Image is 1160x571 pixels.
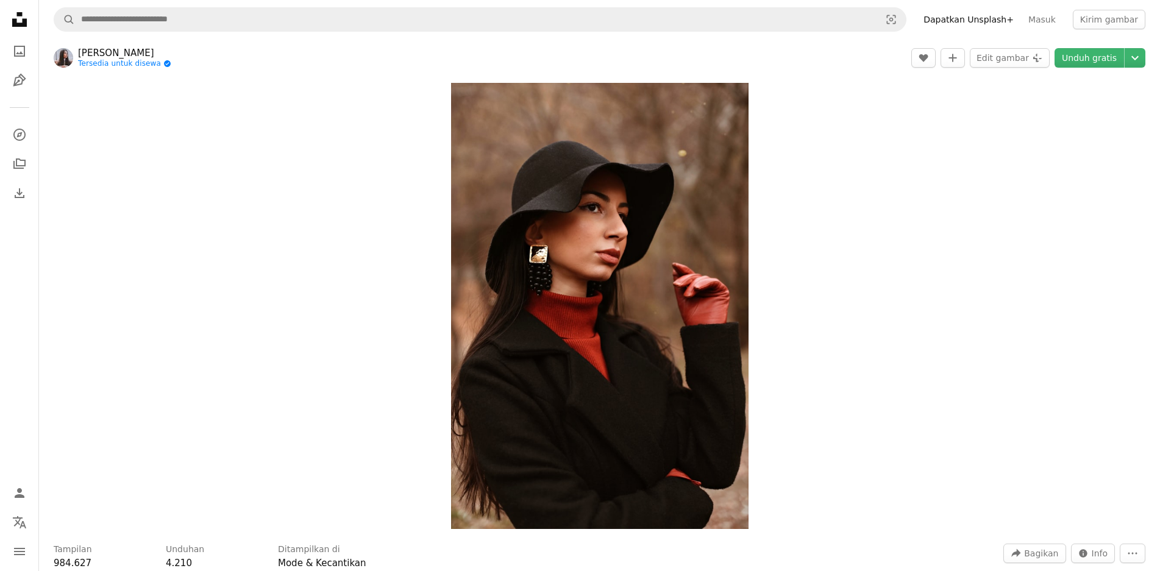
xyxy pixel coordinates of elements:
button: Tambahkan ke koleksi [941,48,965,68]
a: Masuk [1021,10,1063,29]
h3: Tampilan [54,544,92,556]
span: 4.210 [166,558,192,569]
a: Riwayat Pengunduhan [7,181,32,205]
span: Info [1092,544,1108,562]
h3: Unduhan [166,544,204,556]
button: Pilih ukuran unduhan [1125,48,1145,68]
a: Masuk/Daftar [7,481,32,505]
span: Bagikan [1024,544,1058,562]
button: Bahasa [7,510,32,534]
span: 984.627 [54,558,91,569]
button: Sukai [911,48,936,68]
a: [PERSON_NAME] [78,47,171,59]
a: Tersedia untuk disewa [78,59,171,69]
a: Foto [7,39,32,63]
img: Buka profil Ana Itonishvili [54,48,73,68]
button: Statistik tentang gambar ini [1071,544,1116,563]
a: Ilustrasi [7,68,32,93]
form: Temuka visual di seluruh situs [54,7,906,32]
h3: Ditampilkan di [278,544,340,556]
a: Jelajahi [7,122,32,147]
button: Tindakan Lainnya [1120,544,1145,563]
button: Menu [7,539,32,564]
a: Dapatkan Unsplash+ [916,10,1021,29]
button: Bagikan gambar ini [1003,544,1066,563]
button: Pencarian di Unsplash [54,8,75,31]
a: Mode & Kecantikan [278,558,366,569]
a: Unduh gratis [1055,48,1124,68]
button: Edit gambar [970,48,1050,68]
button: Pencarian visual [877,8,906,31]
a: Koleksi [7,152,32,176]
button: Perbesar pada gambar ini [451,83,749,529]
img: wanita bertopi hitam dan mantel hitam [451,83,749,529]
button: Kirim gambar [1073,10,1145,29]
